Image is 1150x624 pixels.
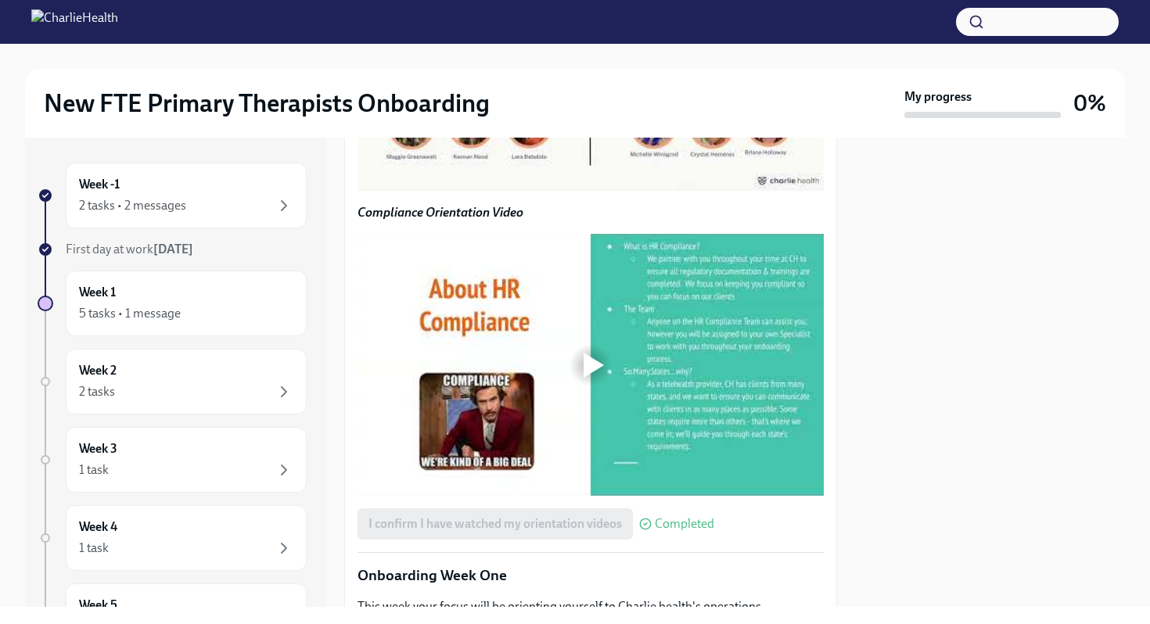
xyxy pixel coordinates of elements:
strong: Compliance Orientation Video [358,205,523,220]
h2: New FTE Primary Therapists Onboarding [44,88,490,119]
div: 1 task [79,540,109,557]
a: Week 15 tasks • 1 message [38,271,307,336]
a: Week 31 task [38,427,307,493]
h6: Week 5 [79,597,117,614]
h6: Week -1 [79,176,120,193]
a: First day at work[DATE] [38,241,307,258]
h6: Week 2 [79,362,117,379]
a: Week 41 task [38,505,307,571]
div: 1 task [79,461,109,479]
div: 2 tasks • 2 messages [79,197,186,214]
div: 2 tasks [79,383,115,400]
span: First day at work [66,242,193,256]
h6: Week 1 [79,284,116,301]
img: CharlieHealth [31,9,118,34]
span: Completed [655,518,714,530]
strong: [DATE] [153,242,193,256]
p: Onboarding Week One [358,565,824,586]
h6: Week 3 [79,440,117,457]
div: 5 tasks • 1 message [79,305,181,322]
h6: Week 4 [79,518,117,536]
strong: My progress [904,88,972,106]
a: Week -12 tasks • 2 messages [38,163,307,228]
a: Week 22 tasks [38,349,307,414]
h3: 0% [1073,89,1106,117]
